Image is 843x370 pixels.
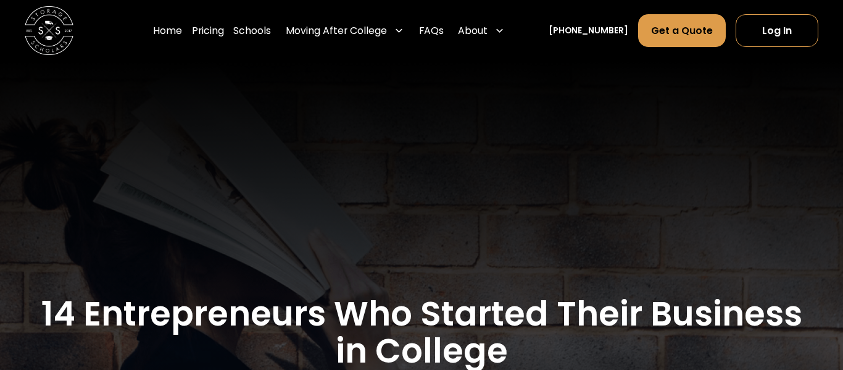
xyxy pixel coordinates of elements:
a: Schools [233,14,271,48]
a: FAQs [419,14,444,48]
div: Moving After College [286,23,387,38]
a: Pricing [192,14,224,48]
div: About [453,14,510,48]
div: Moving After College [281,14,409,48]
a: Log In [736,14,819,47]
a: Home [153,14,182,48]
a: [PHONE_NUMBER] [549,24,628,37]
a: home [25,6,73,55]
h1: 14 Entrepreneurs Who Started Their Business in College [25,296,819,370]
div: About [458,23,488,38]
a: Get a Quote [638,14,726,47]
img: Storage Scholars main logo [25,6,73,55]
